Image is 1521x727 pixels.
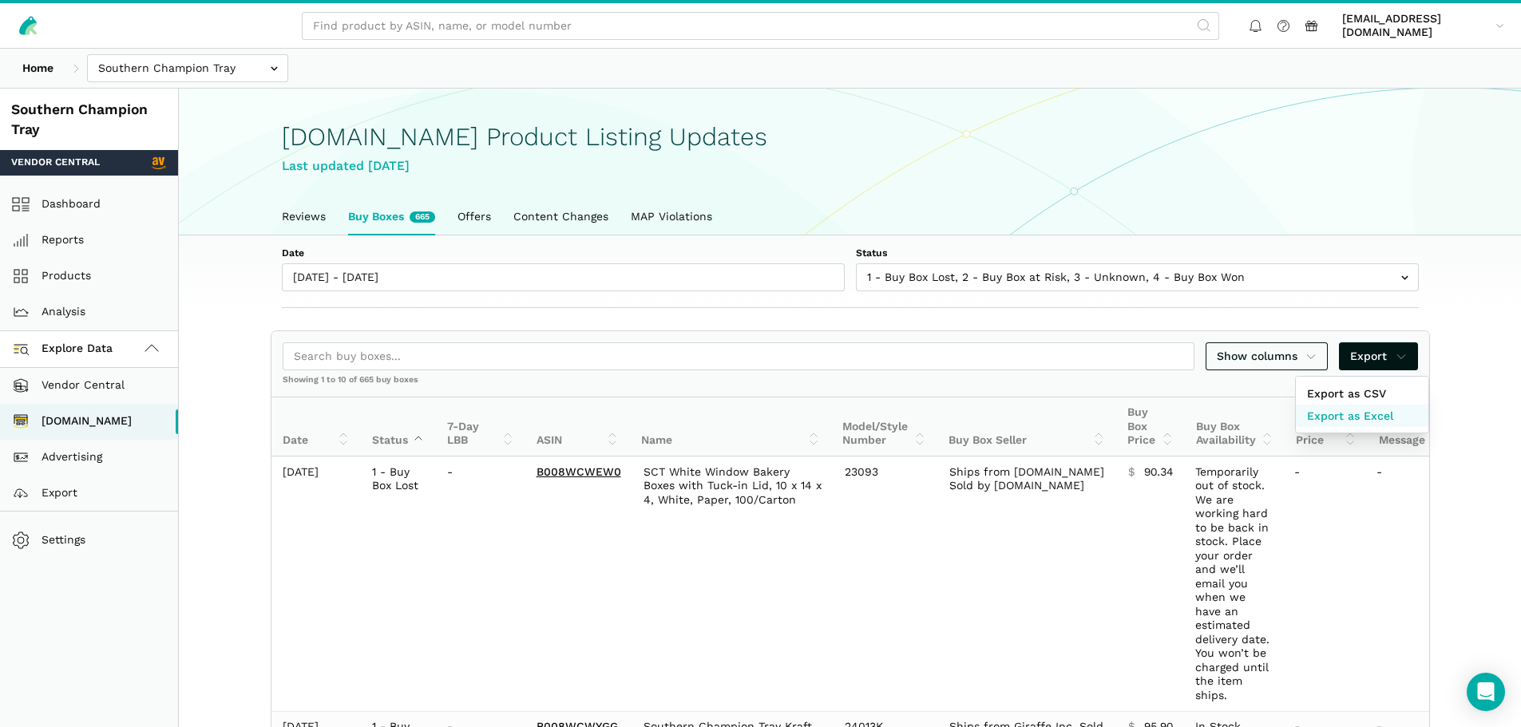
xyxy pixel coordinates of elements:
[1467,673,1505,711] div: Open Intercom Messenger
[1296,382,1428,405] a: Export as CSV
[1296,405,1428,427] a: Export as Excel
[87,54,288,82] input: Southern Champion Tray
[1307,385,1386,402] span: Export as CSV
[302,12,1219,40] input: Find product by ASIN, name, or model number
[1307,408,1393,425] span: Export as Excel
[11,54,65,82] a: Home
[1337,9,1510,42] a: [EMAIL_ADDRESS][DOMAIN_NAME]
[1342,12,1490,40] span: [EMAIL_ADDRESS][DOMAIN_NAME]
